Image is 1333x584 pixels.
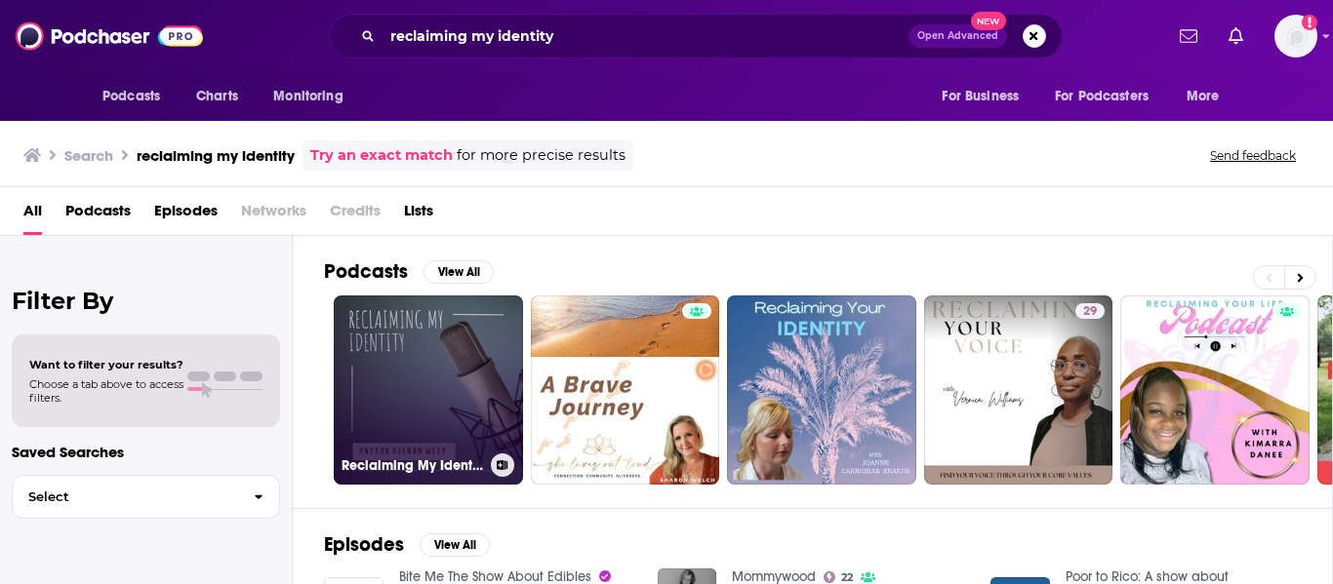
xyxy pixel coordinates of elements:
h2: Podcasts [324,259,408,284]
h3: reclaiming my identity [137,146,295,165]
a: 29 [1075,303,1105,319]
button: Select [12,475,280,519]
svg: Add a profile image [1302,15,1317,30]
span: Networks [241,195,306,235]
a: All [23,195,42,235]
button: View All [420,533,490,557]
span: Choose a tab above to access filters. [29,377,183,405]
a: 22 [824,571,853,583]
a: Podcasts [65,195,131,235]
span: For Business [942,83,1019,110]
button: Send feedback [1204,147,1302,164]
button: open menu [1042,78,1177,115]
h3: Reclaiming My Identity [342,457,483,474]
a: Reclaiming My Identity [334,295,523,485]
button: Open AdvancedNew [909,24,1007,48]
a: Charts [183,78,250,115]
span: Podcasts [102,83,160,110]
a: Show notifications dropdown [1172,19,1205,53]
button: open menu [89,78,185,115]
a: 29 [924,295,1113,485]
a: Show notifications dropdown [1221,19,1251,53]
input: Search podcasts, credits, & more... [383,20,909,52]
span: Charts [196,83,238,110]
span: Logged in as angelabellBL2024 [1274,15,1317,58]
button: open menu [1173,78,1244,115]
a: PodcastsView All [324,259,494,284]
a: Try an exact match [310,144,453,167]
h3: Search [64,146,113,165]
div: Search podcasts, credits, & more... [329,14,1063,58]
p: Saved Searches [12,443,280,461]
span: Want to filter your results? [29,358,183,371]
span: Open Advanced [917,31,998,41]
img: User Profile [1274,15,1317,58]
span: New [971,12,1006,30]
span: 29 [1083,302,1097,322]
img: Podchaser - Follow, Share and Rate Podcasts [16,18,203,55]
a: EpisodesView All [324,532,490,557]
span: 22 [841,573,853,582]
button: Show profile menu [1274,15,1317,58]
span: Select [13,490,238,503]
h2: Filter By [12,287,280,315]
button: View All [424,260,494,284]
span: More [1187,83,1220,110]
span: Credits [330,195,381,235]
button: open menu [928,78,1043,115]
a: Lists [404,195,433,235]
span: for more precise results [457,144,626,167]
button: open menu [260,78,368,115]
span: Monitoring [273,83,343,110]
span: For Podcasters [1055,83,1149,110]
a: Episodes [154,195,218,235]
h2: Episodes [324,532,404,557]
